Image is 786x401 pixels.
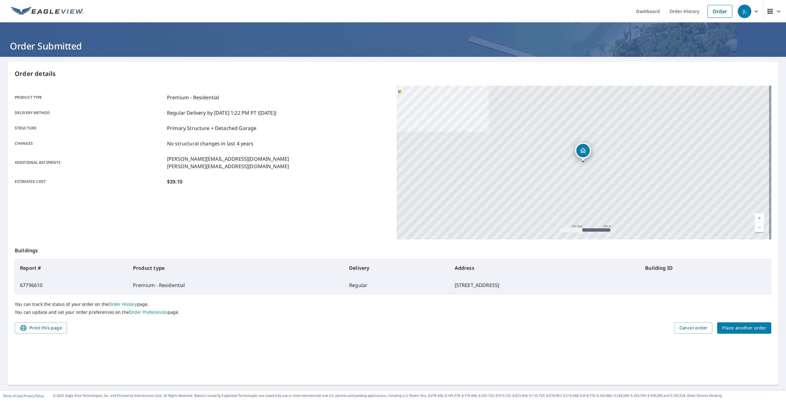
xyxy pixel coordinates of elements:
[53,393,783,398] p: © 2025 Eagle View Technologies, Inc. and Pictometry International Corp. All Rights Reserved. Repo...
[108,301,137,307] a: Order History
[640,259,771,277] th: Building ID
[344,259,450,277] th: Delivery
[15,109,165,116] p: Delivery method
[707,5,732,18] a: Order
[755,223,764,232] a: Current Level 17, Zoom Out
[167,178,182,185] p: $39.10
[20,324,62,332] span: Print this page
[167,140,254,147] p: No structural changes in last 4 years
[15,259,128,277] th: Report #
[738,5,751,18] div: JL
[24,394,44,398] a: Privacy Policy
[129,309,168,315] a: Order Preferences
[11,7,84,16] img: EV Logo
[755,214,764,223] a: Current Level 17, Zoom In
[7,40,779,52] h1: Order Submitted
[15,277,128,294] td: 67796610
[575,143,591,162] div: Dropped pin, building 1, Residential property, 3590 Crystal View Ct Miami, FL 33133
[128,277,344,294] td: Premium - Residential
[167,109,276,116] p: Regular Delivery by [DATE] 1:22 PM PT ([DATE])
[722,324,766,332] span: Place another order
[15,124,165,132] p: Structure
[167,124,256,132] p: Primary Structure + Detached Garage
[15,239,771,259] p: Buildings
[675,322,713,334] button: Cancel order
[15,309,771,315] p: You can update and set your order preferences on the page.
[15,178,165,185] p: Estimated cost
[15,69,771,78] p: Order details
[450,277,640,294] td: [STREET_ADDRESS]
[717,322,771,334] button: Place another order
[167,155,289,163] p: [PERSON_NAME][EMAIL_ADDRESS][DOMAIN_NAME]
[128,259,344,277] th: Product type
[15,301,771,307] p: You can track the status of your order on the page.
[344,277,450,294] td: Regular
[15,322,67,334] button: Print this page
[15,94,165,101] p: Product type
[3,394,22,398] a: Terms of Use
[3,394,44,398] p: |
[450,259,640,277] th: Address
[679,324,708,332] span: Cancel order
[167,163,289,170] p: [PERSON_NAME][EMAIL_ADDRESS][DOMAIN_NAME]
[15,155,165,170] p: Additional recipients
[167,94,219,101] p: Premium - Residential
[15,140,165,147] p: Changes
